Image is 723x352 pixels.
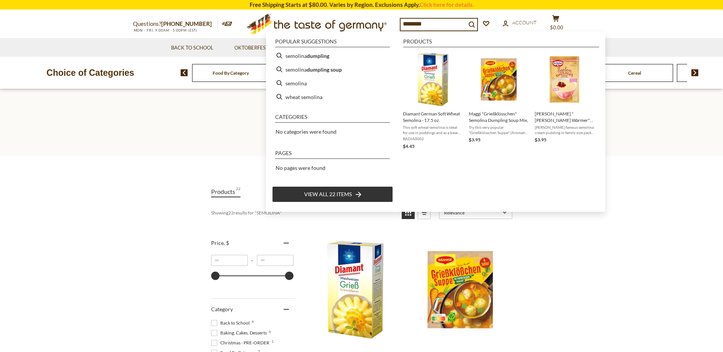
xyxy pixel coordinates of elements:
[469,125,529,135] span: Try this very popular "Grießklösschen Suppe" (Aromatic Semolina Dumpling Soup) which the whole fa...
[418,206,431,219] a: View list mode
[304,190,352,198] span: View all 22 items
[257,255,293,266] input: Maximum value
[535,137,547,142] span: $3.95
[211,330,269,336] span: Baking, Cakes, Desserts
[402,206,415,219] a: View grid mode
[161,20,212,27] a: [PHONE_NUMBER]
[691,69,699,76] img: next arrow
[403,52,463,150] a: Diamant German Soft Wheat Semolina - 17.5 oz.This soft wheat semolina is ideal for use in pudding...
[403,125,463,135] span: This soft wheat semolina is ideal for use in puddings and as a base for other sweet desserts. Pro...
[181,69,188,76] img: previous arrow
[307,51,329,60] b: dumpling
[503,19,537,27] a: Account
[469,52,529,150] a: Maggi Semolina Dumpling Soup MixMaggi "Grießklösschen" Semolina Dumpling Soup Mix,Try this very p...
[266,32,605,212] div: Instant Search Results
[545,15,567,34] button: $0.00
[307,65,342,74] b: dumpling soup
[269,330,271,333] span: 6
[403,110,463,123] span: Diamant German Soft Wheat Semolina - 17.5 oz.
[512,19,537,26] span: Account
[213,70,249,76] a: Food By Category
[211,339,272,346] span: Christmas - PRE-ORDER
[211,240,229,246] span: Price
[537,52,592,107] img: Dr. Oetker Seelen Warmer Familien Cremepudding
[234,44,274,52] a: Oktoberfest
[444,210,500,216] span: Relevance
[272,49,393,62] li: semolina dumpling
[275,114,390,123] li: Categories
[24,123,699,141] h1: Search results
[272,90,393,104] li: wheat semolina
[211,206,396,219] div: Showing results for " "
[471,52,526,107] img: Maggi Semolina Dumpling Soup Mix
[305,239,406,340] img: Diamant German Soft Wheat Semolina - 17.5 oz.
[272,62,393,76] li: semolina dumpling soup
[550,24,563,30] span: $0.00
[228,210,234,216] b: 22
[469,110,529,123] span: Maggi "Grießklösschen" Semolina Dumpling Soup Mix,
[535,110,595,123] span: [PERSON_NAME] "[PERSON_NAME] Wärmer" Family-Style Créme Pudding, 91g
[133,19,218,29] p: Questions?
[275,39,390,47] li: Popular suggestions
[272,186,393,202] li: View all 22 items
[535,125,595,135] span: [PERSON_NAME] famous semolina cream pudding in family size pack. A true "soul-warming" breakfast ...
[276,128,337,135] span: No categories were found
[439,206,512,219] a: Sort options
[271,339,274,343] span: 1
[252,320,254,323] span: 4
[400,49,466,153] li: Diamant German Soft Wheat Semolina - 17.5 oz.
[133,28,198,32] span: MON - FRI, 9:00AM - 5:00PM (EST)
[236,186,240,197] span: 22
[211,320,252,326] span: Back to School
[403,39,599,47] li: Products
[211,255,248,266] input: Minimum value
[628,70,641,76] a: Cereal
[272,76,393,90] li: semolina
[466,49,532,153] li: Maggi "Grießklösschen" Semolina Dumpling Soup Mix,
[535,52,595,150] a: Dr. Oetker Seelen Warmer Familien Cremepudding[PERSON_NAME] "[PERSON_NAME] Wärmer" Family-Style C...
[403,136,463,141] span: BADIA0002
[410,239,511,340] img: Maggi Semolina Dumpling Soup Mix
[420,1,474,8] a: Click here for details.
[469,137,481,142] span: $3.95
[276,165,325,171] span: No pages were found
[171,44,213,52] a: Back to School
[403,143,415,149] span: $4.45
[532,49,598,153] li: Dr. Oetker "Seelen Wärmer" Family-Style Créme Pudding, 91g
[275,150,390,159] li: Pages
[248,258,257,263] span: –
[224,240,229,246] span: , $
[211,186,240,197] a: View Products Tab
[211,306,233,312] span: Category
